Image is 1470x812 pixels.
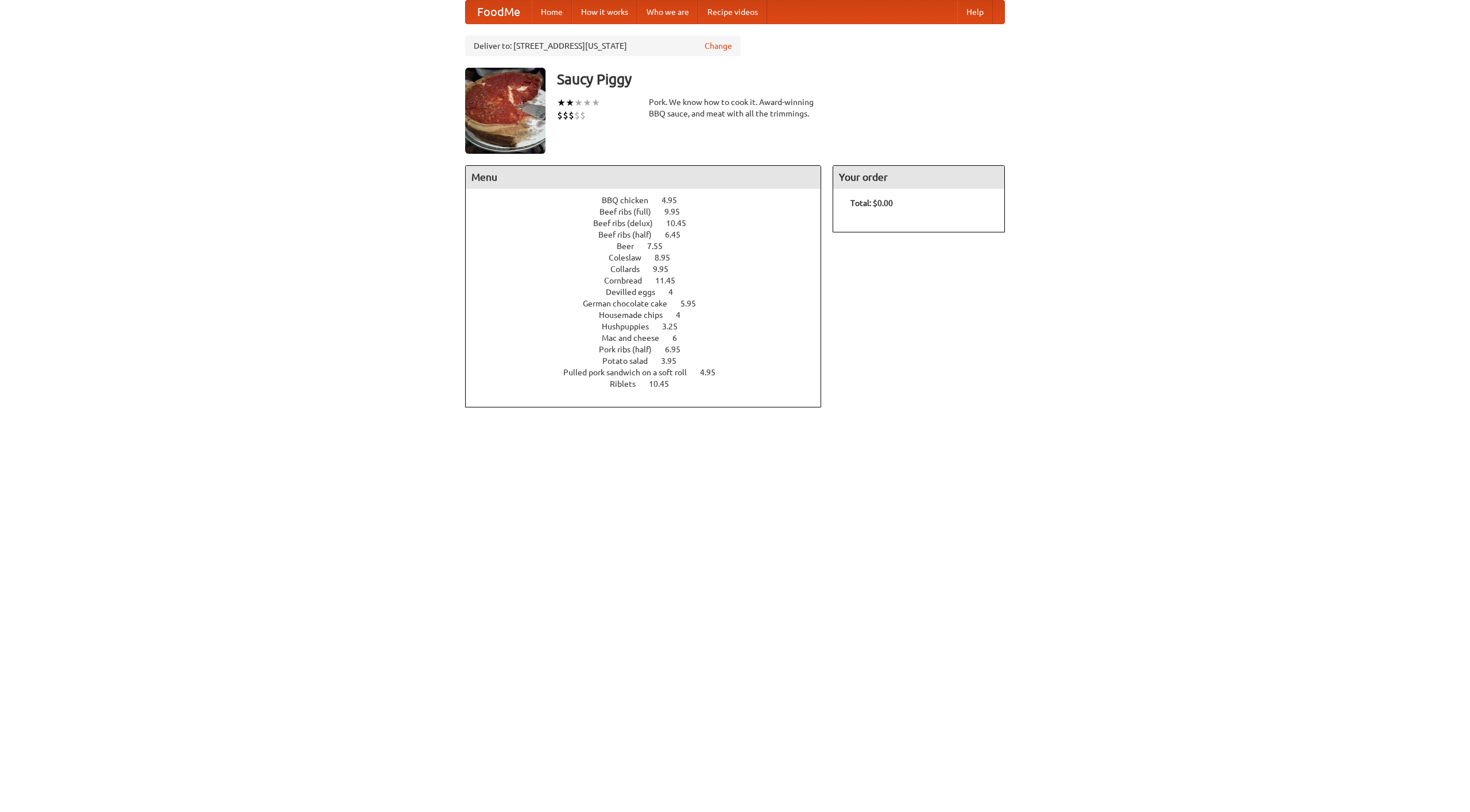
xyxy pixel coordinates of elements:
span: 4.95 [661,196,688,205]
span: 9.95 [653,265,680,274]
a: Cornbread 11.45 [604,276,697,285]
a: Devilled eggs 4 [606,287,694,297]
li: ★ [591,96,600,109]
li: $ [568,109,574,122]
a: Home [532,1,572,24]
a: Beef ribs (full) 9.95 [599,207,701,216]
a: Riblets 10.45 [610,379,690,388]
span: BBQ chicken [602,196,660,205]
span: 3.95 [661,356,688,366]
a: Hushpuppies 3.25 [602,322,699,331]
li: $ [557,109,563,122]
li: ★ [566,96,574,109]
span: 10.45 [649,379,680,388]
a: How it works [572,1,637,24]
span: 6 [672,333,688,343]
span: Beer [617,242,645,251]
a: Help [957,1,993,24]
span: Housemade chips [599,310,674,320]
a: Coleslaw 8.95 [609,253,691,262]
a: BBQ chicken 4.95 [602,196,698,205]
li: ★ [557,96,566,109]
span: 8.95 [655,253,682,262]
a: FoodMe [466,1,532,24]
span: Potato salad [602,356,659,366]
span: German chocolate cake [583,299,679,308]
a: Collards 9.95 [610,265,690,274]
img: angular.jpg [465,68,546,154]
span: 3.25 [662,322,689,331]
a: Pork ribs (half) 6.95 [599,345,702,354]
span: Beef ribs (full) [599,207,663,216]
li: ★ [583,96,591,109]
a: Beef ribs (delux) 10.45 [593,219,707,228]
span: 4.95 [700,368,727,377]
h4: Menu [466,166,821,189]
a: Change [705,40,732,52]
span: Cornbread [604,276,653,285]
span: Pork ribs (half) [599,345,663,354]
span: 11.45 [655,276,687,285]
span: Beef ribs (half) [598,230,663,239]
a: Who we are [637,1,698,24]
span: Hushpuppies [602,322,660,331]
li: $ [580,109,586,122]
span: Devilled eggs [606,287,667,297]
span: Riblets [610,379,647,388]
a: Pulled pork sandwich on a soft roll 4.95 [563,368,737,377]
span: Pulled pork sandwich on a soft roll [563,368,698,377]
div: Deliver to: [STREET_ADDRESS][US_STATE] [465,36,741,56]
span: Coleslaw [609,253,653,262]
span: 5.95 [680,299,707,308]
li: ★ [574,96,583,109]
a: Beef ribs (half) 6.45 [598,230,702,239]
span: 10.45 [666,219,698,228]
span: 7.55 [647,242,674,251]
a: Recipe videos [698,1,767,24]
span: 9.95 [664,207,691,216]
li: $ [563,109,568,122]
a: German chocolate cake 5.95 [583,299,717,308]
h4: Your order [833,166,1004,189]
span: Collards [610,265,651,274]
b: Total: $0.00 [850,199,893,208]
a: Potato salad 3.95 [602,356,698,366]
div: Pork. We know how to cook it. Award-winning BBQ sauce, and meat with all the trimmings. [649,96,821,119]
span: 4 [668,287,684,297]
a: Beer 7.55 [617,242,684,251]
h3: Saucy Piggy [557,68,1005,91]
span: 6.45 [665,230,692,239]
span: Beef ribs (delux) [593,219,664,228]
span: 4 [676,310,692,320]
span: Mac and cheese [602,333,671,343]
a: Mac and cheese 6 [602,333,698,343]
span: 6.95 [665,345,692,354]
a: Housemade chips 4 [599,310,702,320]
li: $ [574,109,580,122]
